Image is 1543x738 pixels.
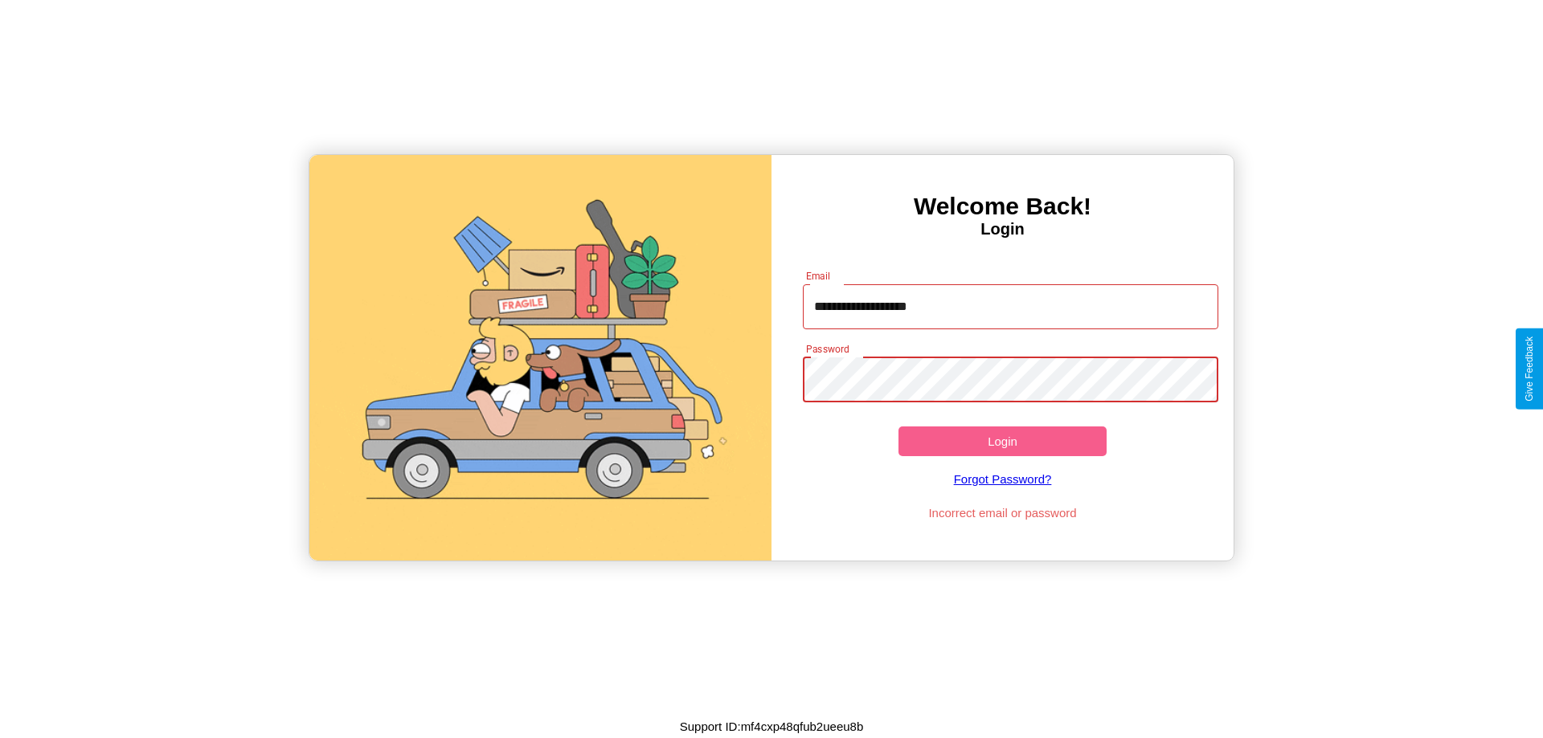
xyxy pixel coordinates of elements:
[898,426,1107,456] button: Login
[771,220,1234,239] h4: Login
[680,716,864,737] p: Support ID: mf4cxp48qfub2ueeu8b
[1524,336,1535,402] div: Give Feedback
[795,456,1211,502] a: Forgot Password?
[806,269,831,283] label: Email
[806,342,849,356] label: Password
[795,502,1211,524] p: Incorrect email or password
[771,193,1234,220] h3: Welcome Back!
[309,155,771,561] img: gif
